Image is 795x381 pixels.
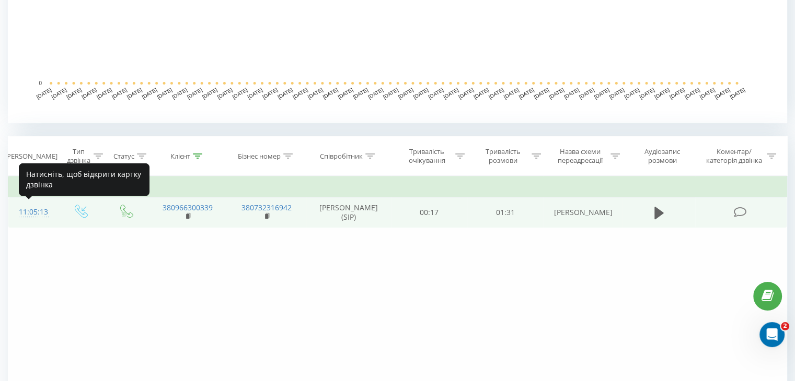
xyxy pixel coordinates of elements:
[713,87,731,100] text: [DATE]
[412,87,430,100] text: [DATE]
[216,87,234,100] text: [DATE]
[322,87,339,100] text: [DATE]
[548,87,565,100] text: [DATE]
[401,147,453,165] div: Тривалість очікування
[563,87,580,100] text: [DATE]
[163,203,213,212] a: 380966300339
[276,87,294,100] text: [DATE]
[632,147,693,165] div: Аудіозапис розмови
[759,322,785,347] iframe: Intercom live chat
[427,87,444,100] text: [DATE]
[391,197,467,228] td: 00:17
[533,87,550,100] text: [DATE]
[320,152,363,161] div: Співробітник
[653,87,671,100] text: [DATE]
[126,87,143,100] text: [DATE]
[473,87,490,100] text: [DATE]
[518,87,535,100] text: [DATE]
[367,87,384,100] text: [DATE]
[699,87,716,100] text: [DATE]
[19,163,149,196] div: Натисніть, щоб відкрити картку дзвінка
[232,87,249,100] text: [DATE]
[669,87,686,100] text: [DATE]
[781,322,789,330] span: 2
[39,80,42,86] text: 0
[593,87,610,100] text: [DATE]
[238,152,281,161] div: Бізнес номер
[5,152,57,161] div: [PERSON_NAME]
[201,87,218,100] text: [DATE]
[397,87,414,100] text: [DATE]
[307,87,324,100] text: [DATE]
[186,87,203,100] text: [DATE]
[96,87,113,100] text: [DATE]
[488,87,505,100] text: [DATE]
[141,87,158,100] text: [DATE]
[382,87,399,100] text: [DATE]
[80,87,98,100] text: [DATE]
[553,147,608,165] div: Назва схеми переадресації
[36,87,53,100] text: [DATE]
[608,87,626,100] text: [DATE]
[170,152,190,161] div: Клієнт
[246,87,263,100] text: [DATE]
[156,87,173,100] text: [DATE]
[8,176,787,197] td: Сьогодні
[111,87,128,100] text: [DATE]
[684,87,701,100] text: [DATE]
[65,87,83,100] text: [DATE]
[66,147,90,165] div: Тип дзвінка
[113,152,134,161] div: Статус
[457,87,475,100] text: [DATE]
[503,87,520,100] text: [DATE]
[171,87,188,100] text: [DATE]
[578,87,595,100] text: [DATE]
[477,147,529,165] div: Тривалість розмови
[19,202,47,222] div: 11:05:13
[337,87,354,100] text: [DATE]
[292,87,309,100] text: [DATE]
[703,147,764,165] div: Коментар/категорія дзвінка
[51,87,68,100] text: [DATE]
[638,87,655,100] text: [DATE]
[442,87,459,100] text: [DATE]
[467,197,543,228] td: 01:31
[623,87,640,100] text: [DATE]
[306,197,391,228] td: [PERSON_NAME] (SIP)
[352,87,369,100] text: [DATE]
[729,87,746,100] text: [DATE]
[261,87,279,100] text: [DATE]
[241,203,292,212] a: 380732316942
[543,197,622,228] td: [PERSON_NAME]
